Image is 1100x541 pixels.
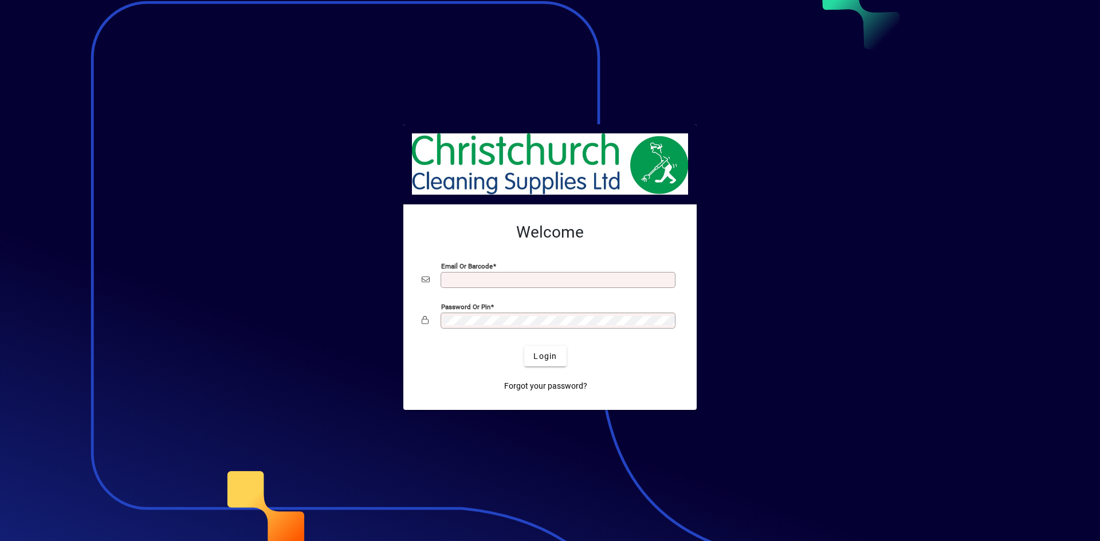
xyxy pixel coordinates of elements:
[524,346,566,366] button: Login
[441,303,490,311] mat-label: Password or Pin
[500,376,592,396] a: Forgot your password?
[533,350,557,362] span: Login
[441,262,493,270] mat-label: Email or Barcode
[504,380,587,392] span: Forgot your password?
[422,223,678,242] h2: Welcome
